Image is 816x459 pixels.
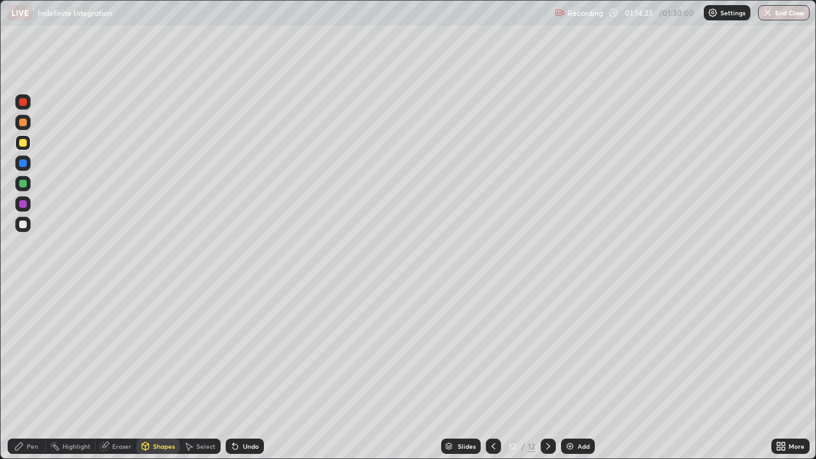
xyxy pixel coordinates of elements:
p: Recording [567,8,603,18]
div: 12 [506,442,519,450]
button: End Class [758,5,810,20]
p: Settings [720,10,745,16]
img: add-slide-button [565,441,575,451]
div: Pen [27,443,38,449]
img: end-class-cross [762,8,773,18]
div: Add [578,443,590,449]
div: Highlight [62,443,91,449]
div: Eraser [112,443,131,449]
div: More [789,443,805,449]
img: class-settings-icons [708,8,718,18]
div: Slides [458,443,476,449]
div: Select [196,443,215,449]
div: Undo [243,443,259,449]
div: Shapes [153,443,175,449]
p: Indefinite Integration [38,8,112,18]
p: LIVE [11,8,29,18]
div: 12 [528,441,535,452]
div: / [521,442,525,450]
img: recording.375f2c34.svg [555,8,565,18]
